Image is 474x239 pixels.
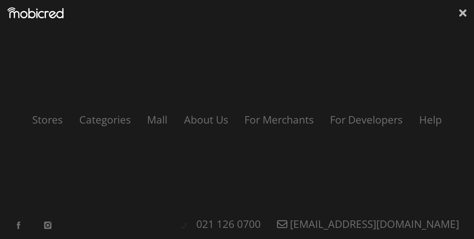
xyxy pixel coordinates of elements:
[323,112,410,127] a: For Developers
[72,112,138,127] a: Categories
[25,112,70,127] a: Stores
[140,112,175,127] a: Mall
[189,217,268,231] a: 021 126 0700
[7,7,64,19] img: Mobicred
[237,112,321,127] a: For Merchants
[270,217,467,231] a: [EMAIL_ADDRESS][DOMAIN_NAME]
[412,112,449,127] a: Help
[177,112,236,127] a: About Us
